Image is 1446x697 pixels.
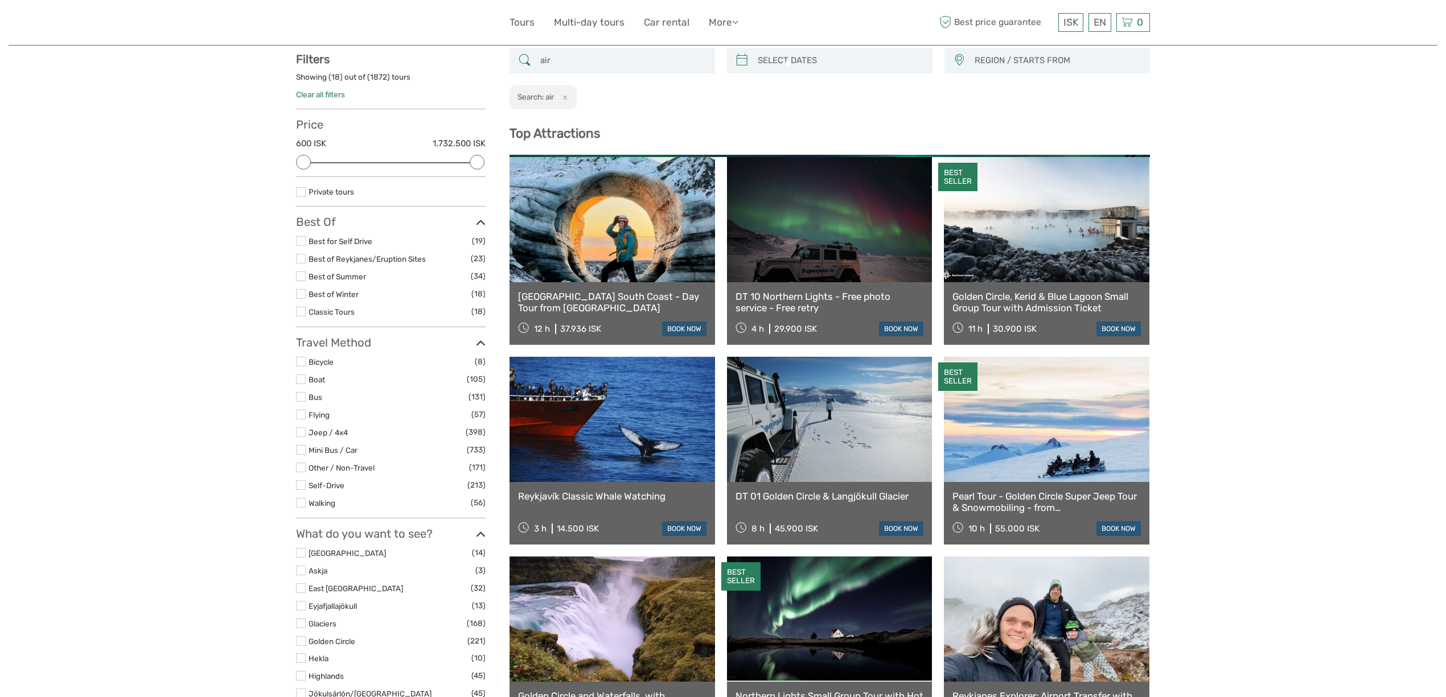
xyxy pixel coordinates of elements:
a: Boat [309,375,325,384]
a: Best of Summer [309,272,366,281]
h3: Travel Method [296,336,486,349]
span: 10 h [968,523,985,534]
a: book now [879,521,923,536]
a: Golden Circle [309,637,355,646]
span: (18) [471,305,486,318]
span: (56) [471,496,486,509]
span: REGION / STARTS FROM [970,51,1144,70]
div: BEST SELLER [938,362,977,391]
span: 12 h [534,324,550,334]
a: Highlands [309,671,344,680]
a: [GEOGRAPHIC_DATA] South Coast - Day Tour from [GEOGRAPHIC_DATA] [518,291,706,314]
a: Eyjafjallajökull [309,601,357,611]
a: [GEOGRAPHIC_DATA] [309,548,386,558]
a: DT 10 Northern Lights - Free photo service - Free retry [736,291,924,314]
span: (733) [467,443,486,456]
span: (14) [472,546,486,559]
span: 0 [1135,17,1145,28]
span: 4 h [751,324,764,334]
a: Self-Drive [309,481,344,490]
span: (23) [471,252,486,265]
span: (45) [471,669,486,682]
span: (18) [471,287,486,300]
a: Pearl Tour - Golden Circle Super Jeep Tour & Snowmobiling - from [GEOGRAPHIC_DATA] [952,490,1141,514]
div: 30.900 ISK [993,324,1037,334]
span: (171) [469,461,486,474]
a: book now [879,321,923,336]
span: (221) [467,634,486,647]
a: Askja [309,566,327,575]
div: Showing ( ) out of ( ) tours [296,72,486,89]
a: Best for Self Drive [309,237,372,246]
label: 1.732.500 ISK [433,138,486,150]
a: Walking [309,498,335,508]
span: (168) [467,617,486,630]
a: Tours [510,14,535,31]
span: 3 h [534,523,547,534]
a: Best of Winter [309,290,359,299]
div: 14.500 ISK [557,523,599,534]
a: Hekla [309,654,328,663]
a: Classic Tours [309,307,355,316]
a: Private tours [309,187,354,196]
h2: Search: air [517,92,554,101]
a: book now [1096,521,1141,536]
img: 579-c3ad521b-b2e6-4e2f-ac42-c21f71cf5781_logo_small.jpg [296,9,364,36]
a: Reykjavík Classic Whale Watching [518,490,706,502]
span: 8 h [751,523,765,534]
a: Golden Circle, Kerid & Blue Lagoon Small Group Tour with Admission Ticket [952,291,1141,314]
div: EN [1088,13,1111,32]
h3: Price [296,118,486,131]
a: book now [662,321,706,336]
input: SELECT DATES [753,51,927,71]
b: Top Attractions [510,126,600,141]
div: 55.000 ISK [995,523,1040,534]
h3: Best Of [296,215,486,229]
a: Jeep / 4x4 [309,428,348,437]
a: Multi-day tours [554,14,625,31]
input: SEARCH [536,51,709,71]
a: DT 01 Golden Circle & Langjökull Glacier [736,490,924,502]
a: Bus [309,393,322,402]
a: Best of Reykjanes/Eruption Sites [309,254,426,263]
a: book now [1096,321,1141,336]
a: Car rental [644,14,689,31]
a: More [709,14,738,31]
label: 1872 [370,72,387,83]
span: (3) [475,564,486,577]
span: (398) [466,426,486,439]
span: (13) [472,599,486,612]
span: (57) [471,408,486,421]
div: BEST SELLER [938,163,977,191]
div: 45.900 ISK [775,523,818,534]
label: 600 ISK [296,138,326,150]
div: BEST SELLER [721,562,761,591]
a: Flying [309,410,330,419]
span: Best price guarantee [936,13,1055,32]
span: (131) [469,390,486,403]
h3: What do you want to see? [296,527,486,541]
p: We're away right now. Please check back later! [16,20,129,29]
a: Mini Bus / Car [309,446,358,455]
a: Other / Non-Travel [309,463,375,472]
a: Clear all filters [296,90,345,99]
strong: Filters [296,52,330,66]
span: (34) [471,270,486,283]
span: (32) [471,581,486,595]
div: 37.936 ISK [560,324,601,334]
button: x [556,91,571,103]
span: (105) [467,373,486,386]
a: Glaciers [309,619,336,628]
span: (213) [467,479,486,492]
a: East [GEOGRAPHIC_DATA] [309,584,403,593]
a: book now [662,521,706,536]
label: 18 [331,72,340,83]
span: ISK [1063,17,1078,28]
div: 29.900 ISK [774,324,817,334]
span: 11 h [968,324,983,334]
a: Bicycle [309,357,334,366]
span: (8) [475,355,486,368]
button: Open LiveChat chat widget [131,18,145,31]
span: (10) [471,651,486,665]
span: (19) [472,234,486,248]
